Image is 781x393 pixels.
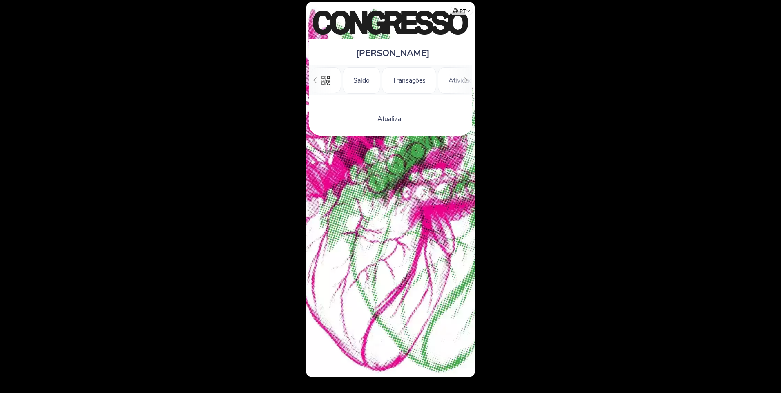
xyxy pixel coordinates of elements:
center: Atualizar [313,114,468,123]
img: Congresso de Cozinha [313,11,468,35]
div: Saldo [343,67,380,94]
span: [PERSON_NAME] [356,47,430,59]
div: Transações [382,67,436,94]
a: Atividades [438,75,490,84]
a: Saldo [343,75,380,84]
a: Transações [382,75,436,84]
div: Atividades [438,67,490,94]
